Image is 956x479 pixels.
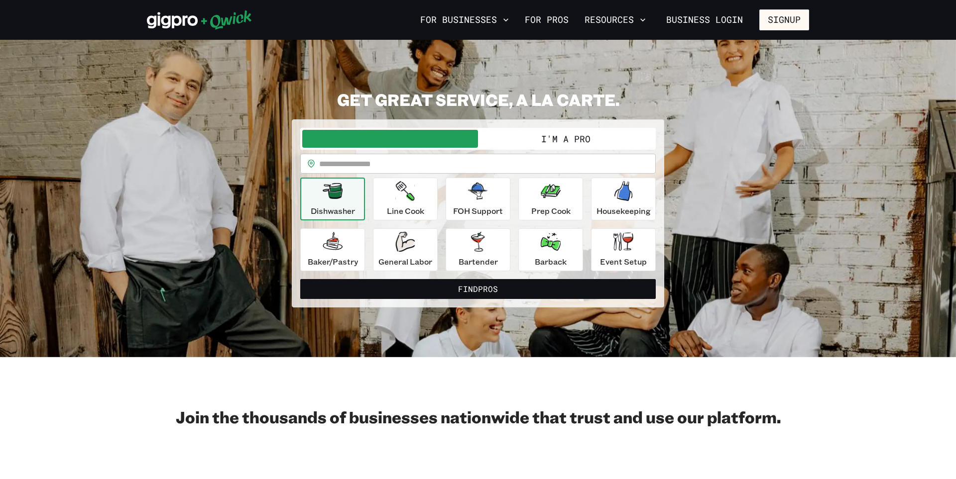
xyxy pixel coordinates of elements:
[446,178,510,220] button: FOH Support
[453,205,503,217] p: FOH Support
[373,178,438,220] button: Line Cook
[759,9,809,30] button: Signup
[416,11,513,28] button: For Businesses
[591,228,656,271] button: Event Setup
[518,228,583,271] button: Barback
[459,256,498,268] p: Bartender
[308,256,358,268] p: Baker/Pastry
[300,279,656,299] button: FindPros
[387,205,424,217] p: Line Cook
[373,228,438,271] button: General Labor
[658,9,751,30] a: Business Login
[311,205,355,217] p: Dishwasher
[147,407,809,427] h2: Join the thousands of businesses nationwide that trust and use our platform.
[378,256,432,268] p: General Labor
[300,178,365,220] button: Dishwasher
[531,205,571,217] p: Prep Cook
[581,11,650,28] button: Resources
[591,178,656,220] button: Housekeeping
[518,178,583,220] button: Prep Cook
[478,130,654,148] button: I'm a Pro
[535,256,567,268] p: Barback
[521,11,573,28] a: For Pros
[300,228,365,271] button: Baker/Pastry
[597,205,651,217] p: Housekeeping
[302,130,478,148] button: I'm a Business
[446,228,510,271] button: Bartender
[292,90,664,109] h2: GET GREAT SERVICE, A LA CARTE.
[600,256,647,268] p: Event Setup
